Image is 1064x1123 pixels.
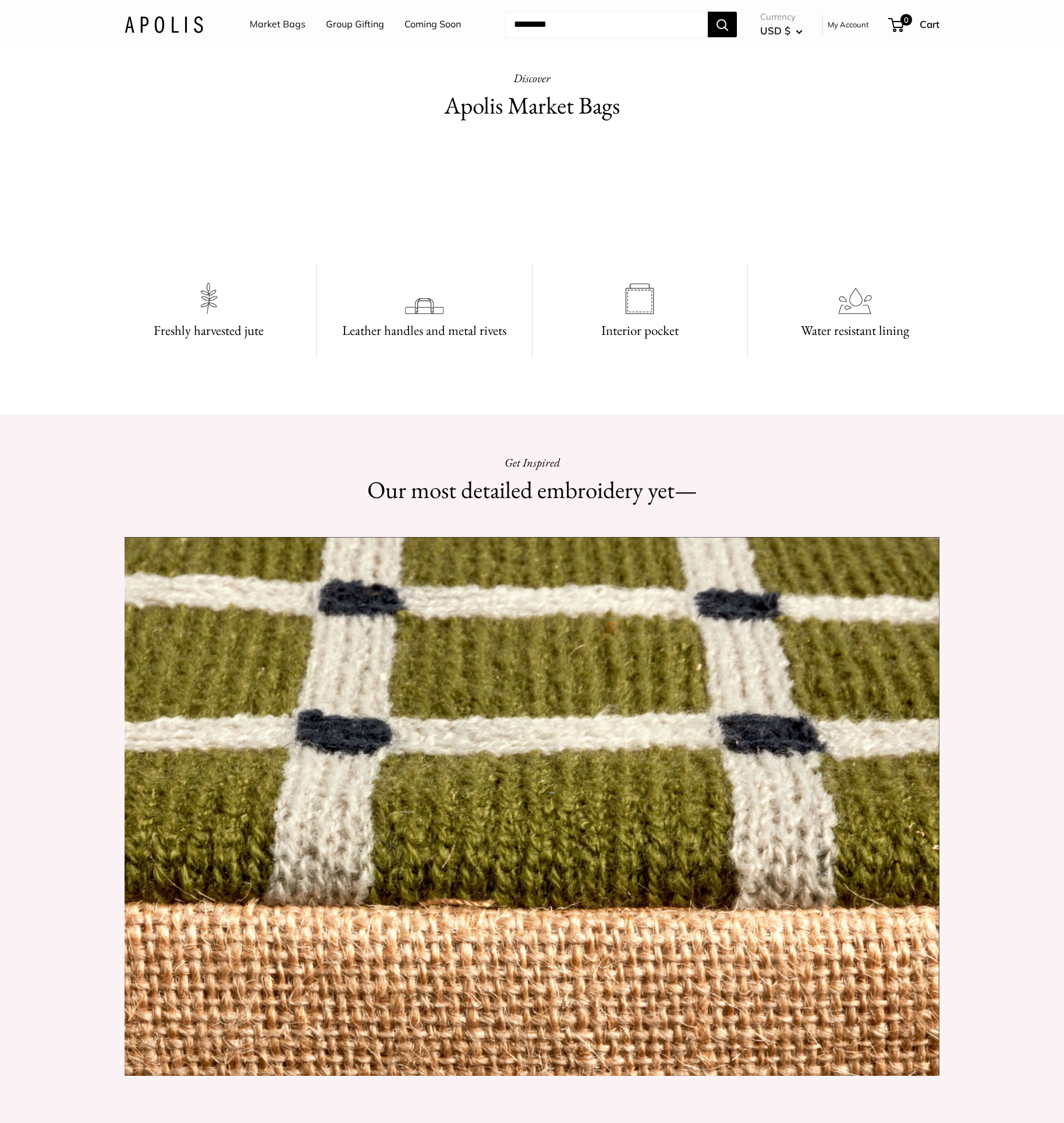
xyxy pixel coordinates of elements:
button: Search [708,12,737,37]
h3: Freshly harvested jute [115,319,302,342]
span: USD $ [760,24,790,37]
a: 0 Cart [889,15,939,34]
a: Coming Soon [405,16,461,33]
a: Market Bags [250,16,306,33]
h3: Leather handles and metal rivets [331,319,517,342]
img: Apolis [125,16,203,33]
a: Group Gifting [326,16,384,33]
input: Search... [505,12,708,37]
h2: Apolis Market Bags [328,89,736,123]
h2: Our most detailed embroidery yet— [328,473,736,507]
button: USD $ [760,22,803,40]
span: Cart [920,18,939,30]
a: My Account [828,17,869,31]
span: Currency [760,9,803,25]
span: 0 [900,14,912,26]
p: Get Inspired [328,452,736,473]
h3: Water resistant lining [762,319,949,342]
p: Discover [328,68,736,89]
h3: Interior pocket [547,319,733,342]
